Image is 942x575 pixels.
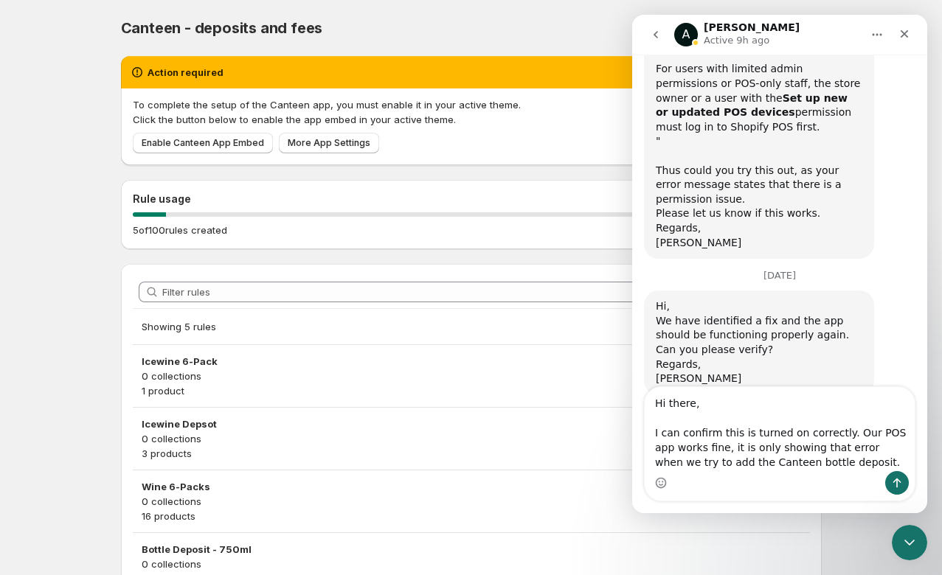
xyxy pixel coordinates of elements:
[133,112,810,127] p: Click the button below to enable the app embed in your active theme.
[133,133,273,153] a: Enable Canteen App Embed
[288,137,370,149] span: More App Settings
[142,369,801,383] p: 0 collections
[13,372,283,456] textarea: Message…
[142,509,801,523] p: 16 products
[142,446,801,461] p: 3 products
[142,431,801,446] p: 0 collections
[142,494,801,509] p: 0 collections
[121,19,323,37] span: Canteen - deposits and fees
[253,456,277,480] button: Send a message…
[279,133,379,153] a: More App Settings
[142,137,264,149] span: Enable Canteen App Embed
[133,192,810,206] h2: Rule usage
[162,282,804,302] input: Filter rules
[24,77,215,104] b: Set up new or updated POS devices
[142,542,801,557] h3: Bottle Deposit - 750ml
[23,462,35,474] button: Emoji picker
[892,525,927,560] iframe: Intercom live chat
[24,285,230,372] div: Hi, We have identified a fix and the app should be functioning properly again. Can you please ver...
[148,65,224,80] h2: Action required
[142,557,801,571] p: 0 collections
[142,321,216,332] span: Showing 5 rules
[142,417,801,431] h3: Icewine Depsot
[632,15,927,513] iframe: Intercom live chat
[142,479,801,494] h3: Wine 6-Packs
[133,223,227,237] p: 5 of 100 rules created
[142,383,801,398] p: 1 product
[142,354,801,369] h3: Icewine 6-Pack
[12,276,283,413] div: Anupam says…
[133,97,810,112] p: To complete the setup of the Canteen app, you must enable it in your active theme.
[12,256,283,276] div: [DATE]
[12,276,242,380] div: Hi,We have identified a fix and the app should be functioning properly again. Can you please veri...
